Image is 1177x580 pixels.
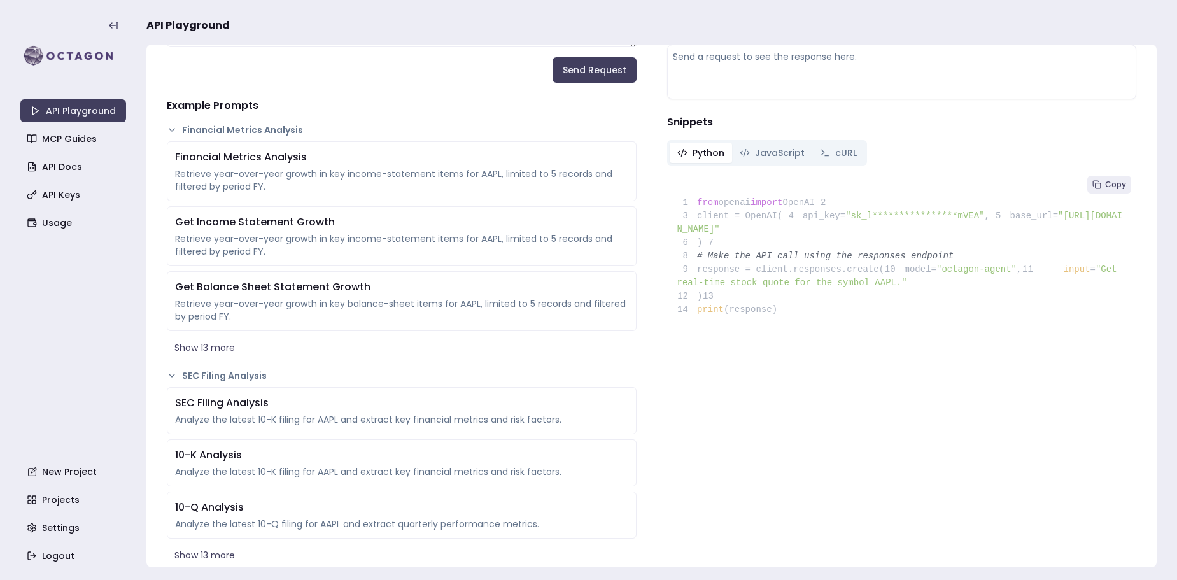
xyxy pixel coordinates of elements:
span: ) [677,291,703,301]
a: Usage [22,211,127,234]
span: 9 [677,263,698,276]
span: 12 [677,290,698,303]
span: # Make the API call using the responses endpoint [697,251,954,261]
span: Copy [1105,180,1126,190]
span: , [1017,264,1022,274]
a: API Docs [22,155,127,178]
span: 4 [782,209,803,223]
span: Python [693,146,724,159]
span: 2 [815,196,835,209]
a: API Keys [22,183,127,206]
div: 10-Q Analysis [175,500,628,515]
span: cURL [835,146,857,159]
span: 10 [884,263,905,276]
span: 13 [702,290,722,303]
button: Send Request [553,57,637,83]
h4: Example Prompts [167,98,637,113]
div: Analyze the latest 10-K filing for AAPL and extract key financial metrics and risk factors. [175,465,628,478]
button: Financial Metrics Analysis [167,124,637,136]
div: Send a request to see the response here. [673,50,1131,63]
a: New Project [22,460,127,483]
button: SEC Filing Analysis [167,369,637,382]
span: openai [719,197,751,208]
span: client = OpenAI( [677,211,783,221]
span: model= [905,264,936,274]
span: "octagon-agent" [936,264,1017,274]
a: MCP Guides [22,127,127,150]
div: Retrieve year-over-year growth in key balance-sheet items for AAPL, limited to 5 records and filt... [175,297,628,323]
div: SEC Filing Analysis [175,395,628,411]
span: print [697,304,724,315]
span: from [697,197,719,208]
h4: Snippets [667,115,1137,130]
span: OpenAI [782,197,814,208]
span: base_url= [1010,211,1058,221]
span: 1 [677,196,698,209]
span: 6 [677,236,698,250]
a: Settings [22,516,127,539]
span: 5 [990,209,1010,223]
div: Get Balance Sheet Statement Growth [175,279,628,295]
span: ) [677,237,703,248]
div: Analyze the latest 10-Q filing for AAPL and extract quarterly performance metrics. [175,518,628,530]
span: api_key= [803,211,845,221]
span: (response) [724,304,777,315]
span: 3 [677,209,698,223]
span: 8 [677,250,698,263]
div: Financial Metrics Analysis [175,150,628,165]
a: API Playground [20,99,126,122]
a: Projects [22,488,127,511]
span: = [1090,264,1096,274]
button: Copy [1087,176,1131,194]
div: Retrieve year-over-year growth in key income-statement items for AAPL, limited to 5 records and f... [175,167,628,193]
span: 14 [677,303,698,316]
span: import [751,197,782,208]
img: logo-rect-yK7x_WSZ.svg [20,43,126,69]
div: 10-K Analysis [175,448,628,463]
span: , [985,211,990,221]
div: Get Income Statement Growth [175,215,628,230]
span: 11 [1022,263,1042,276]
span: API Playground [146,18,230,33]
span: 7 [702,236,722,250]
div: Analyze the latest 10-K filing for AAPL and extract key financial metrics and risk factors. [175,413,628,426]
span: input [1064,264,1090,274]
span: response = client.responses.create( [677,264,885,274]
a: Logout [22,544,127,567]
button: Show 13 more [167,544,637,567]
div: Retrieve year-over-year growth in key income-statement items for AAPL, limited to 5 records and f... [175,232,628,258]
button: Show 13 more [167,336,637,359]
span: JavaScript [755,146,805,159]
